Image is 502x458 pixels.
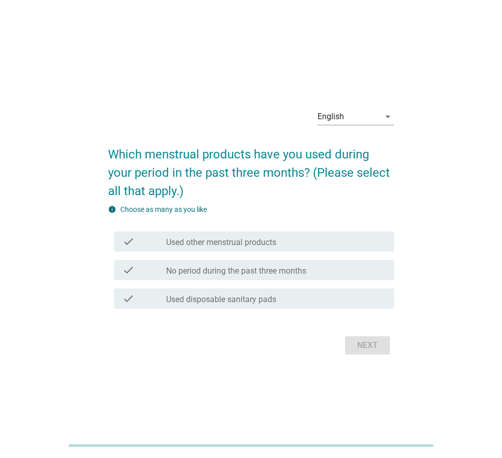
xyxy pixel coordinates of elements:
[122,235,135,248] i: check
[166,266,306,276] label: No period during the past three months
[382,111,394,123] i: arrow_drop_down
[108,135,394,200] h2: Which menstrual products have you used during your period in the past three months? (Please selec...
[120,205,207,213] label: Choose as many as you like
[122,292,135,305] i: check
[166,294,276,305] label: Used disposable sanitary pads
[122,264,135,276] i: check
[318,112,344,121] div: English
[166,237,276,248] label: Used other menstrual products
[108,205,116,213] i: info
